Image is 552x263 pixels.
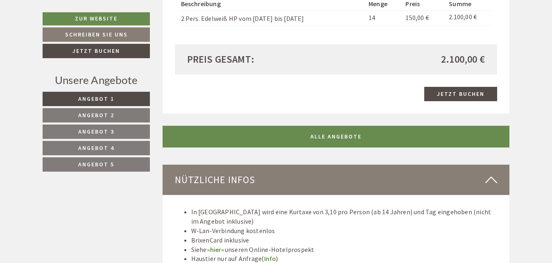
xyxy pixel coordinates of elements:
[191,207,498,226] li: In [GEOGRAPHIC_DATA] wird eine Kurtaxe von 3,10 pro Person (ab 14 Jahren) und Tag eingehoben (nic...
[13,24,130,31] div: [GEOGRAPHIC_DATA]
[43,44,150,58] a: Jetzt buchen
[207,245,225,254] a: »hier«
[43,27,150,42] a: Schreiben Sie uns
[181,52,336,66] div: Preis gesamt:
[43,12,150,25] a: Zur Website
[274,216,323,230] button: Senden
[43,73,150,88] div: Unsere Angebote
[424,87,497,101] a: Jetzt buchen
[7,23,134,48] div: Guten Tag, wie können wir Ihnen helfen?
[78,111,114,119] span: Angebot 2
[78,128,114,135] span: Angebot 3
[78,144,114,152] span: Angebot 4
[191,236,498,245] li: BrixenCard inklusive
[78,95,114,102] span: Angebot 1
[365,10,402,25] td: 14
[163,126,510,147] a: ALLE ANGEBOTE
[146,7,176,20] div: [DATE]
[181,10,366,25] td: 2 Pers. Edelweiß HP vom [DATE] bis [DATE]
[405,14,429,22] span: 150,00 €
[191,226,498,236] li: W-Lan-Verbindung kostenlos
[191,245,498,254] li: Siehe unseren Online-Hotelprospekt
[163,165,510,195] div: Nützliche Infos
[441,52,485,66] span: 2.100,00 €
[13,40,130,46] small: 15:10
[78,161,114,168] span: Angebot 5
[262,254,278,263] a: (Info)
[446,10,491,25] td: 2.100,00 €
